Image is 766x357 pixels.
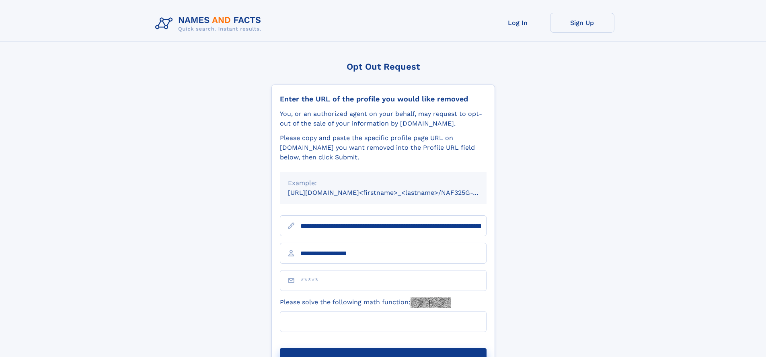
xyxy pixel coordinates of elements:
[152,13,268,35] img: Logo Names and Facts
[550,13,614,33] a: Sign Up
[486,13,550,33] a: Log In
[280,133,487,162] div: Please copy and paste the specific profile page URL on [DOMAIN_NAME] you want removed into the Pr...
[280,95,487,103] div: Enter the URL of the profile you would like removed
[280,297,451,308] label: Please solve the following math function:
[288,178,478,188] div: Example:
[280,109,487,128] div: You, or an authorized agent on your behalf, may request to opt-out of the sale of your informatio...
[288,189,502,196] small: [URL][DOMAIN_NAME]<firstname>_<lastname>/NAF325G-xxxxxxxx
[271,62,495,72] div: Opt Out Request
